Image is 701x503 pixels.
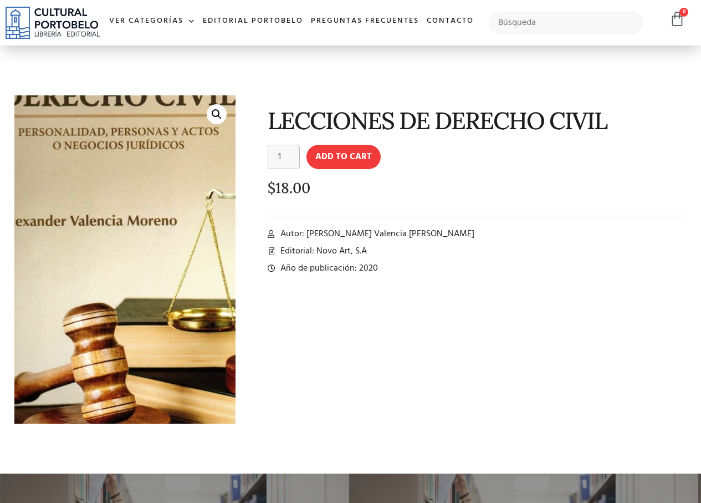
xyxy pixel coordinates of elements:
[268,145,300,169] input: Product quantity
[278,227,474,241] span: Autor: [PERSON_NAME] Valencia [PERSON_NAME]
[669,11,685,27] a: 0
[679,8,688,17] span: 0
[268,179,310,197] bdi: 18.00
[306,145,381,169] button: Add to cart
[105,9,199,33] a: Ver Categorías
[268,108,683,134] h1: LECCIONES DE DERECHO CIVIL
[489,11,643,34] input: Búsqueda
[423,9,478,33] a: Contacto
[278,262,378,275] span: Año de publicación: 2020
[268,179,275,197] span: $
[207,104,227,124] a: 🔍
[199,9,307,33] a: Editorial Portobelo
[307,9,423,33] a: Preguntas frecuentes
[278,245,367,258] span: Editorial: Novo Art, S.A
